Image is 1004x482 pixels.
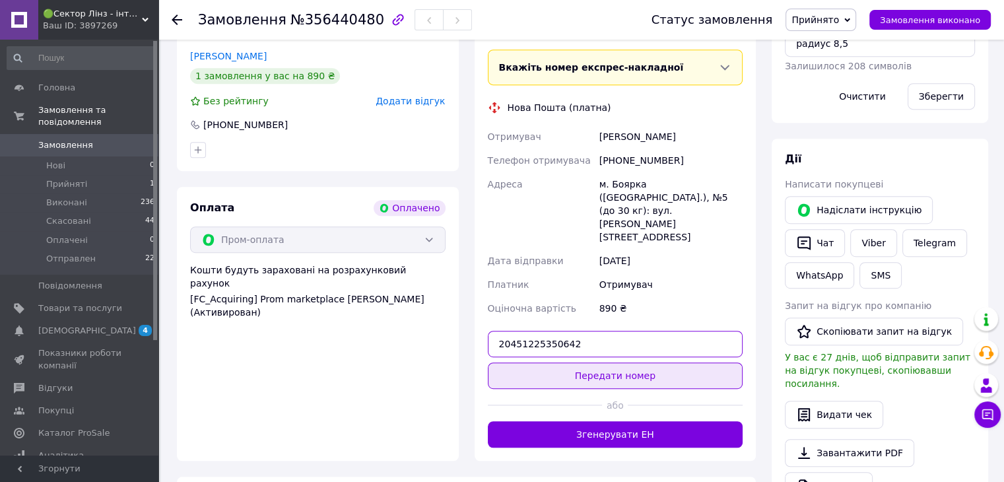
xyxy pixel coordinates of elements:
[38,347,122,371] span: Показники роботи компанії
[488,303,576,314] span: Оціночна вартість
[46,160,65,172] span: Нові
[488,131,541,142] span: Отримувач
[488,362,743,389] button: Передати номер
[46,178,87,190] span: Прийняті
[190,68,340,84] div: 1 замовлення у вас на 890 ₴
[139,325,152,336] span: 4
[190,263,446,319] div: Кошти будуть зараховані на розрахунковий рахунок
[908,83,975,110] button: Зберегти
[150,234,154,246] span: 0
[785,300,931,311] span: Запит на відгук про компанію
[43,8,142,20] span: 🟢Сектор Лінз - інтернет магазин контактних лінз і товарів по догляду
[828,83,897,110] button: Очистити
[597,296,745,320] div: 890 ₴
[488,179,523,189] span: Адреса
[880,15,980,25] span: Замовлення виконано
[597,273,745,296] div: Отримувач
[46,197,87,209] span: Виконані
[488,421,743,448] button: Згенерувати ЕН
[488,155,591,166] span: Телефон отримувача
[785,229,845,257] button: Чат
[38,427,110,439] span: Каталог ProSale
[974,401,1001,428] button: Чат з покупцем
[198,12,286,28] span: Замовлення
[172,13,182,26] div: Повернутися назад
[38,302,122,314] span: Товари та послуги
[38,104,158,128] span: Замовлення та повідомлення
[141,197,154,209] span: 236
[785,401,883,429] button: Видати чек
[374,200,445,216] div: Оплачено
[376,96,445,106] span: Додати відгук
[785,352,970,389] span: У вас є 27 днів, щоб відправити запит на відгук покупцеві, скопіювавши посилання.
[46,234,88,246] span: Оплачені
[46,215,91,227] span: Скасовані
[652,13,773,26] div: Статус замовлення
[488,279,529,290] span: Платник
[785,196,933,224] button: Надіслати інструкцію
[150,160,154,172] span: 0
[190,293,446,319] div: [FC_Acquiring] Prom marketplace [PERSON_NAME] (Активирован)
[145,215,154,227] span: 44
[203,96,269,106] span: Без рейтингу
[150,178,154,190] span: 1
[602,399,628,412] span: або
[488,256,564,266] span: Дата відправки
[597,149,745,172] div: [PHONE_NUMBER]
[499,62,684,73] span: Вкажіть номер експрес-накладної
[7,46,156,70] input: Пошук
[190,51,267,61] a: [PERSON_NAME]
[38,450,84,462] span: Аналітика
[488,331,743,357] input: Номер експрес-накладної
[785,179,883,189] span: Написати покупцеві
[785,153,801,165] span: Дії
[38,405,74,417] span: Покупці
[43,20,158,32] div: Ваш ID: 3897269
[850,229,896,257] a: Viber
[290,12,384,28] span: №356440480
[785,61,912,71] span: Залишилося 208 символів
[597,249,745,273] div: [DATE]
[38,82,75,94] span: Головна
[859,262,902,289] button: SMS
[785,439,914,467] a: Завантажити PDF
[902,229,967,257] a: Telegram
[785,262,854,289] a: WhatsApp
[38,280,102,292] span: Повідомлення
[202,118,289,131] div: [PHONE_NUMBER]
[597,172,745,249] div: м. Боярка ([GEOGRAPHIC_DATA].), №5 (до 30 кг): вул. [PERSON_NAME][STREET_ADDRESS]
[504,101,615,114] div: Нова Пошта (платна)
[38,382,73,394] span: Відгуки
[38,325,136,337] span: [DEMOGRAPHIC_DATA]
[38,139,93,151] span: Замовлення
[785,318,963,345] button: Скопіювати запит на відгук
[597,125,745,149] div: [PERSON_NAME]
[190,201,234,214] span: Оплата
[145,253,154,265] span: 22
[46,253,96,265] span: Отправлен
[791,15,839,25] span: Прийнято
[869,10,991,30] button: Замовлення виконано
